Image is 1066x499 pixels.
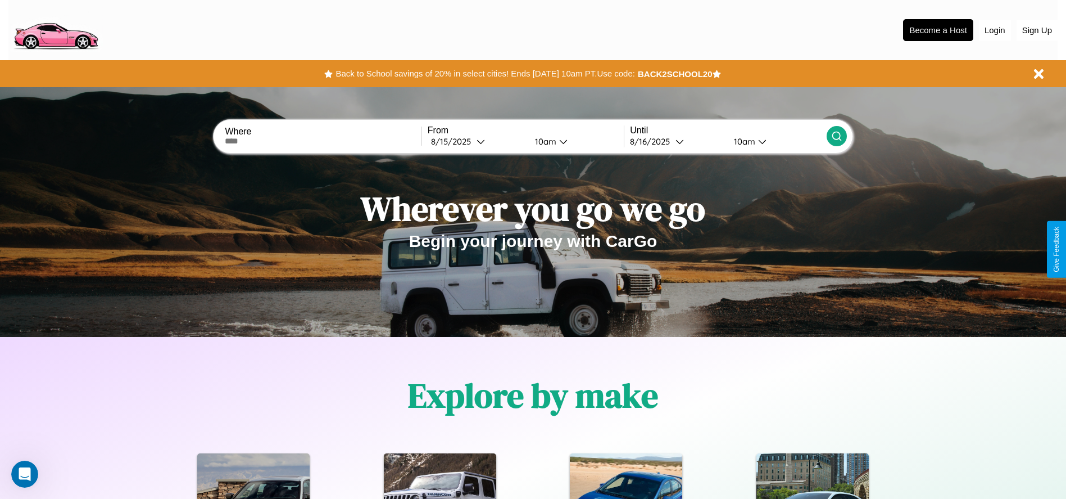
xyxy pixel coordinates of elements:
[1017,20,1058,41] button: Sign Up
[428,136,526,147] button: 8/15/2025
[638,69,713,79] b: BACK2SCHOOL20
[526,136,624,147] button: 10am
[903,19,973,41] button: Become a Host
[725,136,827,147] button: 10am
[428,125,624,136] label: From
[431,136,477,147] div: 8 / 15 / 2025
[8,6,103,52] img: logo
[630,125,826,136] label: Until
[11,461,38,488] iframe: Intercom live chat
[333,66,637,82] button: Back to School savings of 20% in select cities! Ends [DATE] 10am PT.Use code:
[728,136,758,147] div: 10am
[408,372,658,419] h1: Explore by make
[630,136,675,147] div: 8 / 16 / 2025
[1053,227,1060,272] div: Give Feedback
[529,136,559,147] div: 10am
[225,127,421,137] label: Where
[979,20,1011,41] button: Login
